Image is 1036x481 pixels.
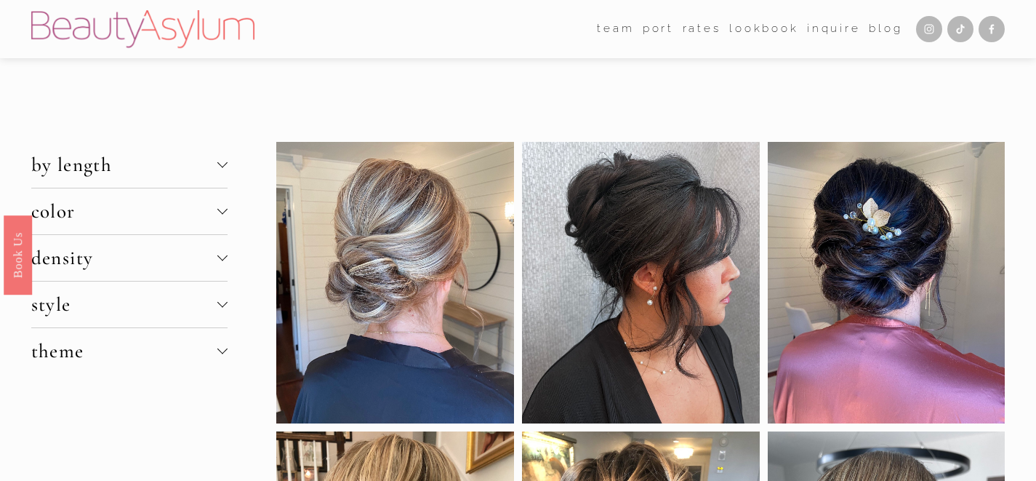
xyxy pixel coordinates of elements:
[597,18,634,41] a: folder dropdown
[31,142,228,188] button: by length
[729,18,799,41] a: Lookbook
[979,16,1005,42] a: Facebook
[31,282,228,327] button: style
[31,328,228,374] button: theme
[683,18,721,41] a: Rates
[597,19,634,39] span: team
[31,246,217,270] span: density
[31,235,228,281] button: density
[869,18,902,41] a: Blog
[807,18,861,41] a: Inquire
[31,339,217,363] span: theme
[31,293,217,317] span: style
[31,153,217,177] span: by length
[31,199,217,223] span: color
[916,16,942,42] a: Instagram
[643,18,674,41] a: port
[947,16,973,42] a: TikTok
[31,188,228,234] button: color
[4,215,32,294] a: Book Us
[31,10,254,48] img: Beauty Asylum | Bridal Hair &amp; Makeup Charlotte &amp; Atlanta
